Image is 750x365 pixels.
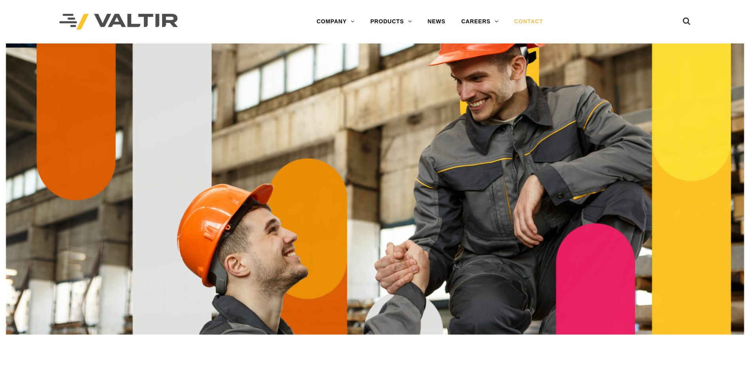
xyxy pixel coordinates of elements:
[6,43,744,335] img: Contact_1
[363,14,420,30] a: PRODUCTS
[453,14,506,30] a: CAREERS
[59,14,178,30] img: Valtir
[506,14,551,30] a: CONTACT
[309,14,363,30] a: COMPANY
[420,14,453,30] a: NEWS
